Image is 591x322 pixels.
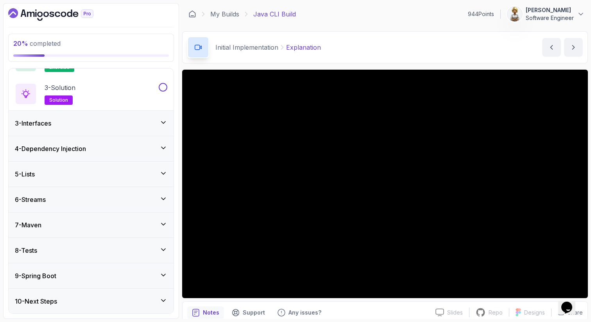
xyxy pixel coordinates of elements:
[551,309,583,317] button: Share
[9,289,174,314] button: 10-Next Steps
[447,309,463,317] p: Slides
[9,162,174,187] button: 5-Lists
[9,238,174,263] button: 8-Tests
[187,306,224,319] button: notes button
[203,309,219,317] p: Notes
[558,291,583,314] iframe: chat widget
[182,70,588,298] iframe: 1 - Initital Implementation
[286,43,321,52] p: Explanation
[9,212,174,237] button: 7-Maven
[15,246,37,255] h3: 8 - Tests
[253,9,296,19] p: Java CLI Build
[15,220,41,230] h3: 7 - Maven
[507,7,522,22] img: user profile image
[489,309,503,317] p: Repo
[9,263,174,288] button: 9-Spring Boot
[9,136,174,161] button: 4-Dependency Injection
[15,169,35,179] h3: 5 - Lists
[15,195,46,204] h3: 6 - Streams
[13,40,61,47] span: completed
[468,10,494,18] p: 944 Points
[210,9,239,19] a: My Builds
[526,6,574,14] p: [PERSON_NAME]
[526,14,574,22] p: Software Engineer
[524,309,545,317] p: Designs
[9,187,174,212] button: 6-Streams
[227,306,270,319] button: Support button
[288,309,321,317] p: Any issues?
[8,8,111,21] a: Dashboard
[188,10,196,18] a: Dashboard
[45,83,75,92] p: 3 - Solution
[15,144,86,153] h3: 4 - Dependency Injection
[564,38,583,57] button: next content
[542,38,561,57] button: previous content
[9,111,174,136] button: 3-Interfaces
[215,43,278,52] p: Initial Implementation
[15,271,56,281] h3: 9 - Spring Boot
[507,6,585,22] button: user profile image[PERSON_NAME]Software Engineer
[243,309,265,317] p: Support
[15,83,167,105] button: 3-Solutionsolution
[15,297,57,306] h3: 10 - Next Steps
[13,40,28,47] span: 20 %
[273,306,326,319] button: Feedback button
[15,119,51,128] h3: 3 - Interfaces
[49,97,68,103] span: solution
